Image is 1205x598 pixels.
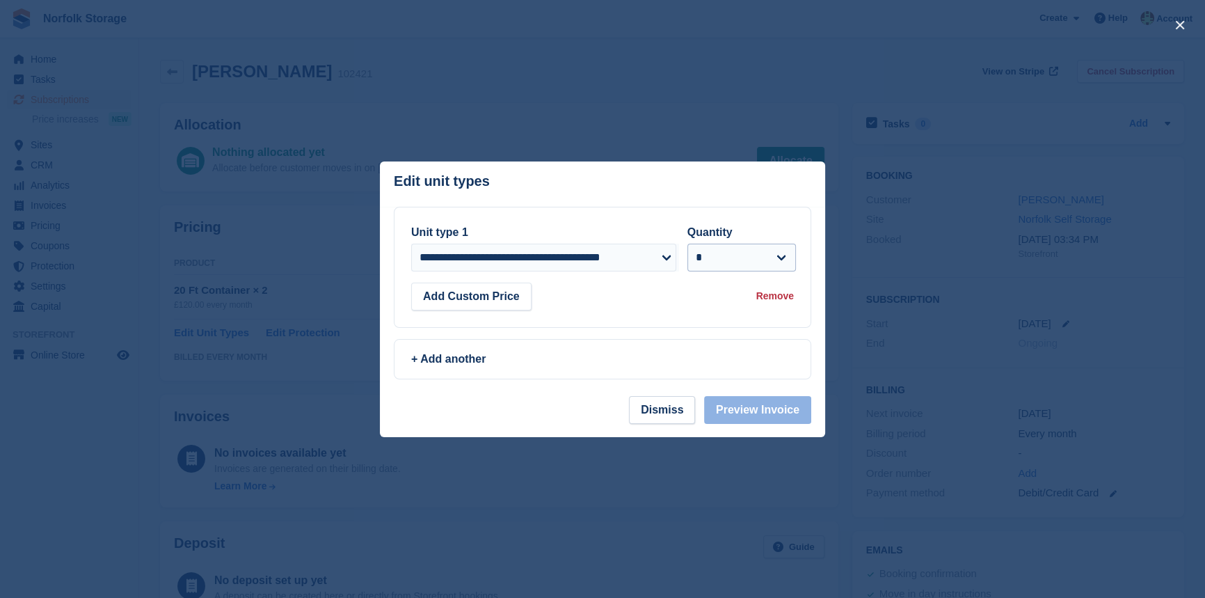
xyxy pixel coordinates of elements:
[704,396,811,424] button: Preview Invoice
[756,289,794,304] div: Remove
[687,226,733,238] label: Quantity
[411,226,468,238] label: Unit type 1
[411,351,794,368] div: + Add another
[394,173,490,189] p: Edit unit types
[629,396,695,424] button: Dismiss
[394,339,811,379] a: + Add another
[411,283,532,310] button: Add Custom Price
[1169,14,1191,36] button: close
